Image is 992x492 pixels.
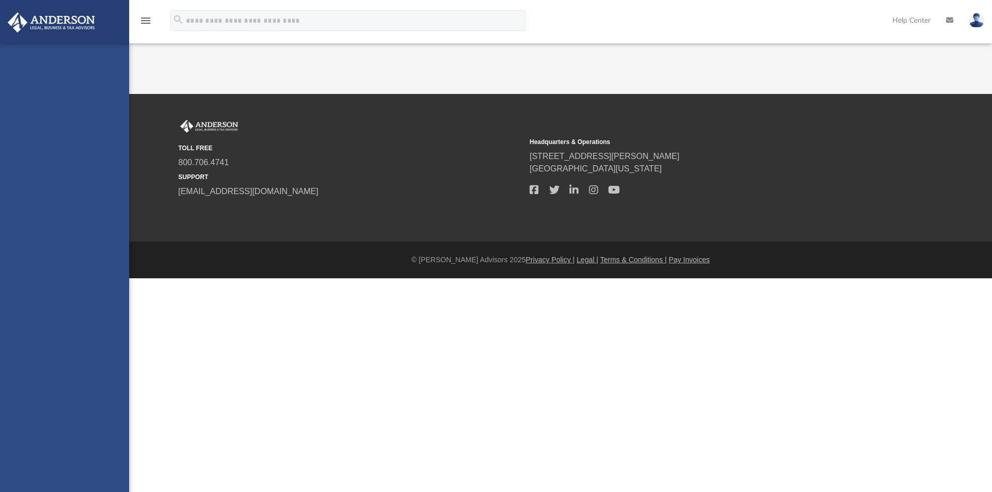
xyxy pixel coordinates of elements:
a: [EMAIL_ADDRESS][DOMAIN_NAME] [178,187,318,196]
a: Terms & Conditions | [600,256,667,264]
i: search [173,14,184,25]
a: menu [139,20,152,27]
a: Pay Invoices [669,256,709,264]
a: Privacy Policy | [526,256,575,264]
a: [GEOGRAPHIC_DATA][US_STATE] [530,164,662,173]
a: [STREET_ADDRESS][PERSON_NAME] [530,152,679,161]
a: Legal | [577,256,598,264]
small: SUPPORT [178,172,522,182]
small: TOLL FREE [178,144,522,153]
a: 800.706.4741 [178,158,229,167]
img: User Pic [969,13,984,28]
small: Headquarters & Operations [530,137,874,147]
i: menu [139,14,152,27]
img: Anderson Advisors Platinum Portal [5,12,98,33]
img: Anderson Advisors Platinum Portal [178,120,240,133]
div: © [PERSON_NAME] Advisors 2025 [129,255,992,265]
